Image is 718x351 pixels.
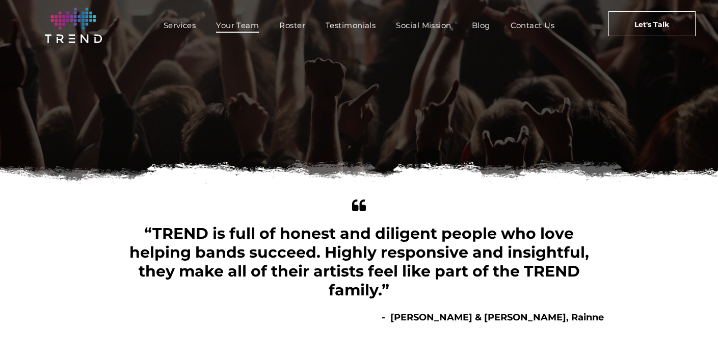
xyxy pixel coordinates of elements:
[153,18,206,33] a: Services
[462,18,500,33] a: Blog
[206,18,269,33] a: Your Team
[315,18,386,33] a: Testimonials
[382,312,604,323] b: - [PERSON_NAME] & [PERSON_NAME], Rainne
[386,18,461,33] a: Social Mission
[634,12,669,37] span: Let's Talk
[129,224,589,299] span: “TREND is full of honest and diligent people who love helping bands succeed. Highly responsive an...
[269,18,315,33] a: Roster
[45,8,102,43] img: logo
[608,11,696,36] a: Let's Talk
[500,18,565,33] a: Contact Us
